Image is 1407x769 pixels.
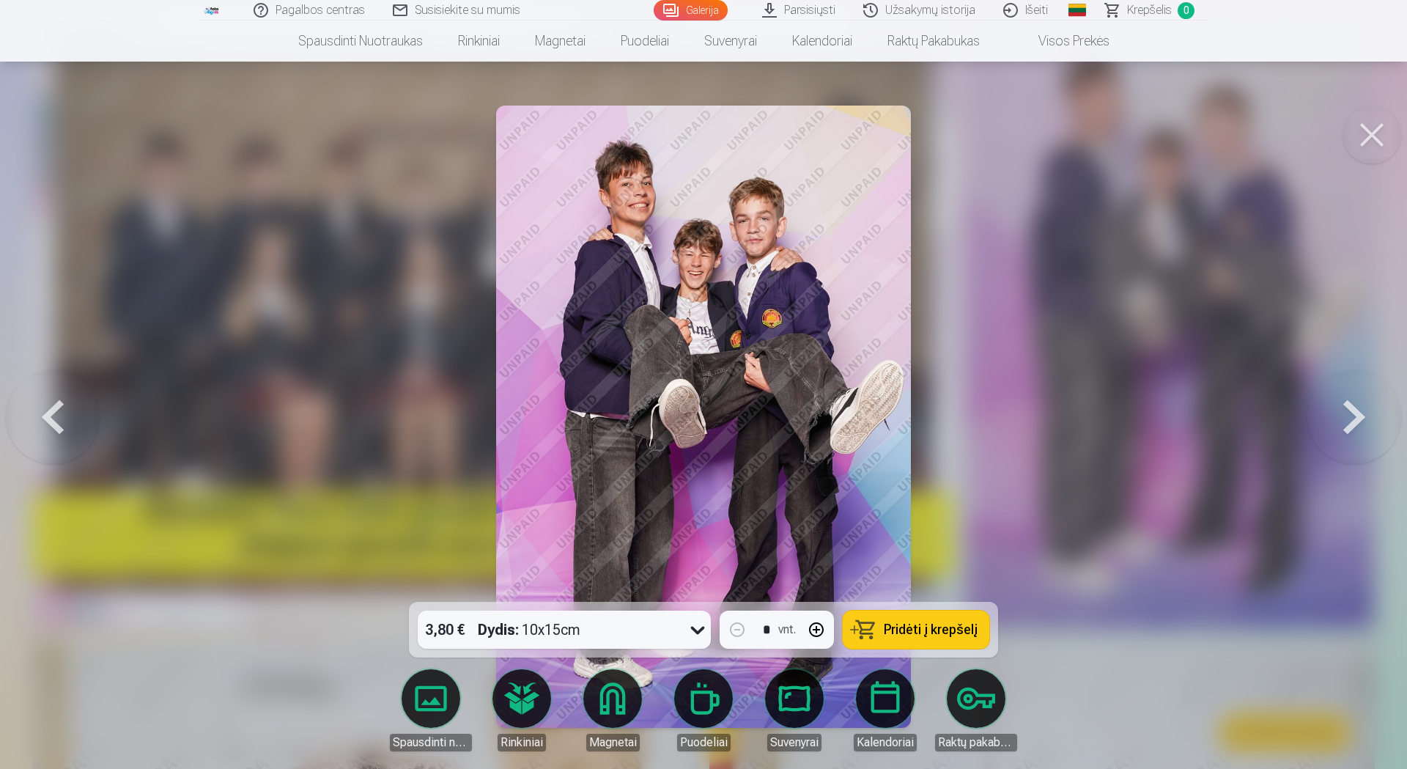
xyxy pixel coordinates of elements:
[870,21,997,62] a: Raktų pakabukas
[884,623,978,636] span: Pridėti į krepšelį
[844,669,926,751] a: Kalendoriai
[935,734,1017,751] div: Raktų pakabukas
[478,611,580,649] div: 10x15cm
[753,669,835,751] a: Suvenyrai
[935,669,1017,751] a: Raktų pakabukas
[390,734,472,751] div: Spausdinti nuotraukas
[775,21,870,62] a: Kalendoriai
[1178,2,1194,19] span: 0
[390,669,472,751] a: Spausdinti nuotraukas
[767,734,821,751] div: Suvenyrai
[418,611,472,649] div: 3,80 €
[662,669,745,751] a: Puodeliai
[440,21,517,62] a: Rinkiniai
[572,669,654,751] a: Magnetai
[854,734,917,751] div: Kalendoriai
[843,611,989,649] button: Pridėti į krepšelį
[481,669,563,751] a: Rinkiniai
[478,619,519,640] strong: Dydis :
[586,734,640,751] div: Magnetai
[1127,1,1172,19] span: Krepšelis
[677,734,731,751] div: Puodeliai
[498,734,546,751] div: Rinkiniai
[997,21,1127,62] a: Visos prekės
[204,6,220,15] img: /fa2
[281,21,440,62] a: Spausdinti nuotraukas
[517,21,603,62] a: Magnetai
[778,621,796,639] div: vnt.
[603,21,687,62] a: Puodeliai
[687,21,775,62] a: Suvenyrai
